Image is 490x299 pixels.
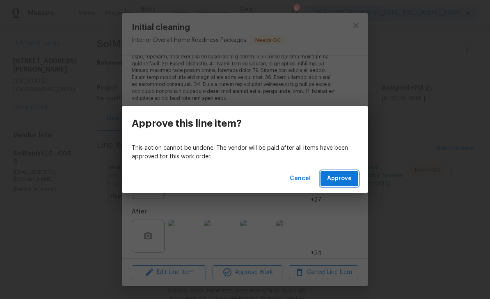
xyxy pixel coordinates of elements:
[132,144,358,161] p: This action cannot be undone. The vendor will be paid after all items have been approved for this...
[290,174,311,184] span: Cancel
[286,171,314,186] button: Cancel
[327,174,352,184] span: Approve
[132,118,242,129] h3: Approve this line item?
[321,171,358,186] button: Approve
